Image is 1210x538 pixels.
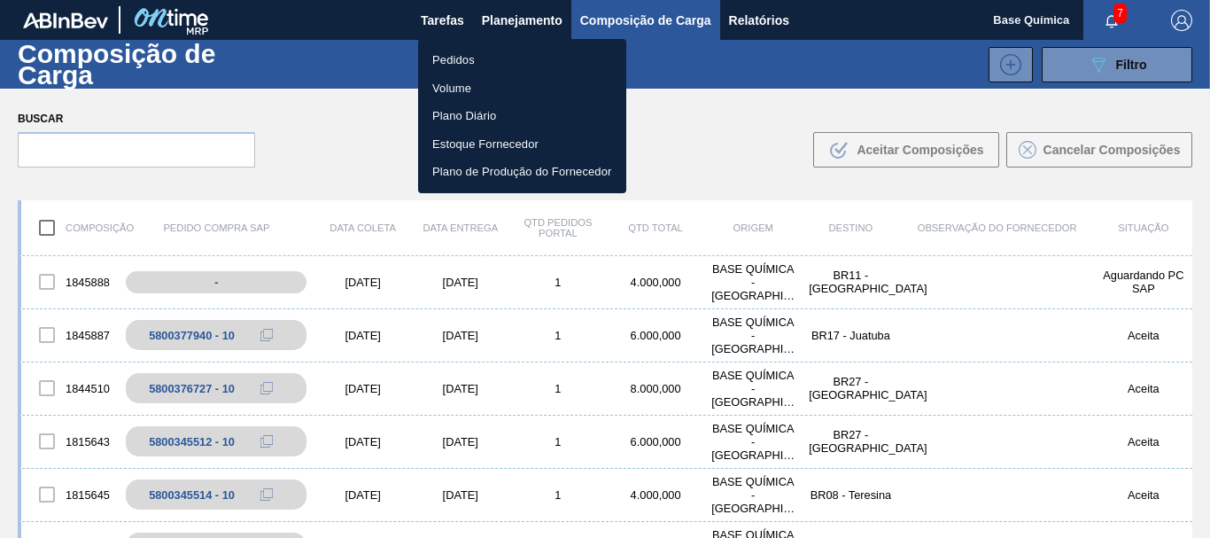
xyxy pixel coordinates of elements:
a: Plano de Produção do Fornecedor [418,158,626,186]
a: Pedidos [418,46,626,74]
a: Volume [418,74,626,103]
a: Estoque Fornecedor [418,130,626,159]
a: Plano Diário [418,102,626,130]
